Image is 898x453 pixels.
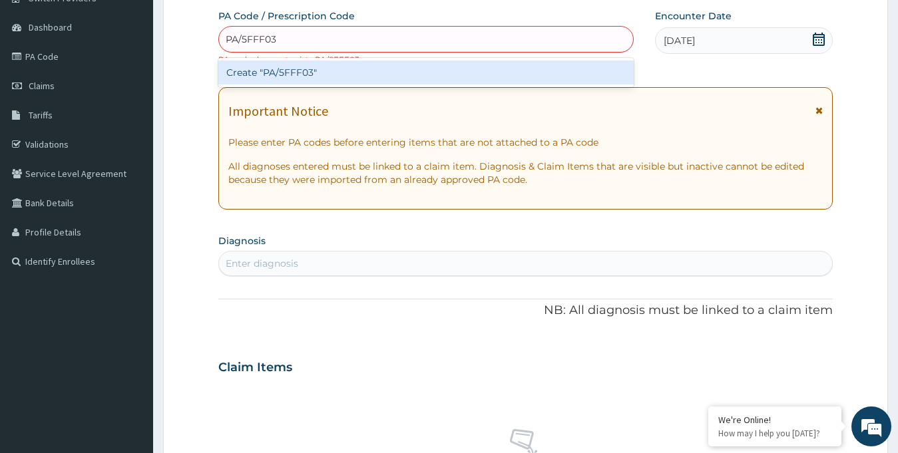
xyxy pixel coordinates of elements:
img: d_794563401_company_1708531726252_794563401 [25,67,54,100]
p: How may I help you today? [718,428,831,439]
div: Chat with us now [69,75,224,92]
p: NB: All diagnosis must be linked to a claim item [218,302,833,319]
span: Claims [29,80,55,92]
label: Encounter Date [655,9,732,23]
span: We're online! [77,140,184,274]
div: Enter diagnosis [226,257,298,270]
span: Tariffs [29,109,53,121]
span: [DATE] [664,34,695,47]
textarea: Type your message and hit 'Enter' [7,307,254,354]
span: Dashboard [29,21,72,33]
h1: Important Notice [228,104,328,118]
label: Diagnosis [218,234,266,247]
div: Minimize live chat window [218,7,250,39]
p: All diagnoses entered must be linked to a claim item. Diagnosis & Claim Items that are visible bu... [228,160,823,186]
h3: Claim Items [218,361,292,375]
div: We're Online! [718,414,831,426]
div: Create "PA/5FFF03" [218,61,634,84]
p: Please enter PA codes before entering items that are not attached to a PA code [228,136,823,149]
label: PA Code / Prescription Code [218,9,355,23]
small: PA code does not exist : PA/SFFF03 [218,55,359,65]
